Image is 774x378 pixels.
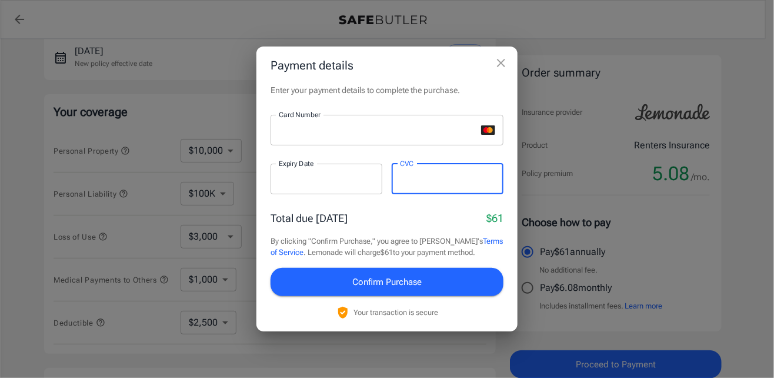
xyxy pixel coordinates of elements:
p: $61 [486,210,503,226]
p: By clicking "Confirm Purchase," you agree to [PERSON_NAME]'s . Lemonade will charge $61 to your p... [271,236,503,258]
label: Card Number [279,110,321,120]
iframe: Secure expiration date input frame [279,173,374,184]
h2: Payment details [256,47,518,84]
button: close [489,51,513,75]
svg: mastercard [481,125,495,135]
label: Expiry Date [279,158,314,168]
p: Your transaction is secure [353,307,438,318]
button: Confirm Purchase [271,268,503,296]
iframe: Secure card number input frame [279,124,476,135]
p: Enter your payment details to complete the purchase. [271,84,503,96]
iframe: Secure CVC input frame [400,173,495,184]
p: Total due [DATE] [271,210,348,226]
label: CVC [400,158,414,168]
span: Confirm Purchase [352,274,422,290]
